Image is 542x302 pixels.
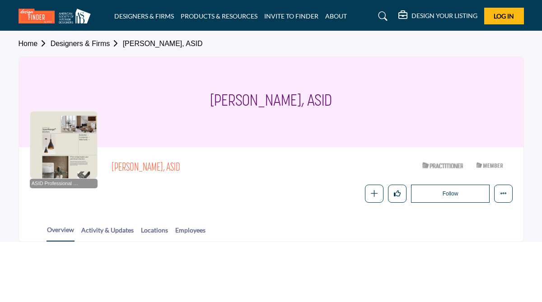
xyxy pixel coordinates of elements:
a: INVITE TO FINDER [264,12,318,20]
span: Log In [494,12,514,20]
h5: DESIGN YOUR LISTING [411,12,477,20]
button: Log In [484,8,524,24]
a: Search [369,9,393,23]
button: Like [388,185,406,203]
img: ASID Qualified Practitioners [422,160,463,171]
a: PRODUCTS & RESOURCES [181,12,257,20]
h1: [PERSON_NAME], ASID [210,57,332,147]
img: ASID Members [470,160,510,171]
a: Locations [140,225,168,241]
img: site Logo [19,9,95,23]
span: Belle Kurudzija, ASID [112,161,358,176]
button: Follow [411,185,489,203]
div: DESIGN YOUR LISTING [398,11,477,22]
a: Home [19,40,51,47]
a: Activity & Updates [81,225,134,241]
a: Overview [47,225,75,242]
button: More details [494,185,513,203]
a: ABOUT [325,12,347,20]
a: [PERSON_NAME], ASID [123,40,203,47]
a: Employees [175,225,206,241]
span: ASID Professional Practitioner [32,180,81,187]
a: Designers & Firms [51,40,123,47]
a: DESIGNERS & FIRMS [114,12,174,20]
